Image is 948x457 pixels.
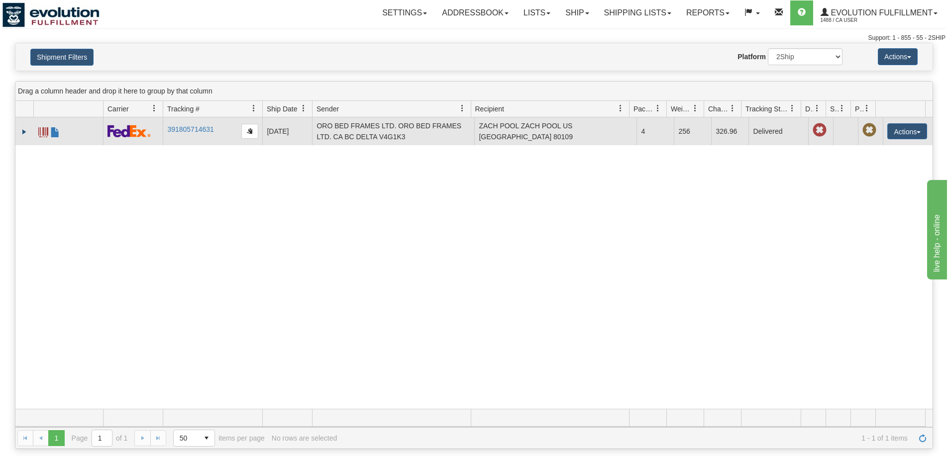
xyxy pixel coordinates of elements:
[862,123,876,137] span: Pickup Not Assigned
[887,123,927,139] button: Actions
[19,127,29,137] a: Expand
[737,52,766,62] label: Platform
[30,49,94,66] button: Shipment Filters
[295,100,312,117] a: Ship Date filter column settings
[805,104,814,114] span: Delivery Status
[925,178,947,279] iframe: chat widget
[834,100,850,117] a: Shipment Issues filter column settings
[821,15,895,25] span: 1488 / CA User
[167,125,213,133] a: 391805714631
[173,430,265,447] span: items per page
[687,100,704,117] a: Weight filter column settings
[316,104,339,114] span: Sender
[107,104,129,114] span: Carrier
[245,100,262,117] a: Tracking # filter column settings
[312,117,474,145] td: ORO BED FRAMES LTD. ORO BED FRAMES LTD. CA BC DELTA V4G1K3
[915,430,931,446] a: Refresh
[813,123,827,137] span: Late
[474,117,636,145] td: ZACH POOL ZACH POOL US [GEOGRAPHIC_DATA] 80109
[636,117,674,145] td: 4
[48,430,64,446] span: Page 1
[92,430,112,446] input: Page 1
[679,0,737,25] a: Reports
[724,100,741,117] a: Charge filter column settings
[7,6,92,18] div: live help - online
[612,100,629,117] a: Recipient filter column settings
[633,104,654,114] span: Packages
[434,0,516,25] a: Addressbook
[829,8,933,17] span: Evolution Fulfillment
[649,100,666,117] a: Packages filter column settings
[784,100,801,117] a: Tracking Status filter column settings
[878,48,918,65] button: Actions
[809,100,826,117] a: Delivery Status filter column settings
[748,117,808,145] td: Delivered
[173,430,215,447] span: Page sizes drop down
[199,430,214,446] span: select
[107,125,151,137] img: 2 - FedEx Express®
[2,2,100,27] img: logo1488.jpg
[858,100,875,117] a: Pickup Status filter column settings
[241,124,258,139] button: Copy to clipboard
[167,104,200,114] span: Tracking #
[475,104,504,114] span: Recipient
[516,0,558,25] a: Lists
[830,104,839,114] span: Shipment Issues
[344,434,908,442] span: 1 - 1 of 1 items
[745,104,789,114] span: Tracking Status
[146,100,163,117] a: Carrier filter column settings
[708,104,729,114] span: Charge
[267,104,297,114] span: Ship Date
[72,430,128,447] span: Page of 1
[711,117,748,145] td: 326.96
[813,0,945,25] a: Evolution Fulfillment 1488 / CA User
[674,117,711,145] td: 256
[855,104,863,114] span: Pickup Status
[180,433,193,443] span: 50
[671,104,692,114] span: Weight
[2,34,946,42] div: Support: 1 - 855 - 55 - 2SHIP
[454,100,471,117] a: Sender filter column settings
[558,0,596,25] a: Ship
[38,123,48,139] a: Label
[15,82,933,101] div: grid grouping header
[50,123,60,139] a: Commercial Invoice
[597,0,679,25] a: Shipping lists
[375,0,434,25] a: Settings
[272,434,337,442] div: No rows are selected
[262,117,312,145] td: [DATE]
